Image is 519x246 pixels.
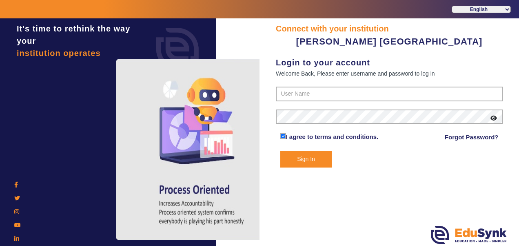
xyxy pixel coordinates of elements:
span: institution operates [17,49,101,58]
div: Connect with your institution [276,22,503,35]
img: edusynk.png [431,226,507,244]
div: [PERSON_NAME] [GEOGRAPHIC_DATA] [276,35,503,48]
button: Sign In [280,151,332,168]
span: It's time to rethink the way your [17,24,130,45]
img: login.png [147,18,208,80]
div: Welcome Back, Please enter username and password to log in [276,69,503,78]
a: Forgot Password? [445,132,499,142]
div: Login to your account [276,56,503,69]
img: login4.png [116,59,288,240]
a: I agree to terms and conditions. [286,133,379,140]
input: User Name [276,87,503,101]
